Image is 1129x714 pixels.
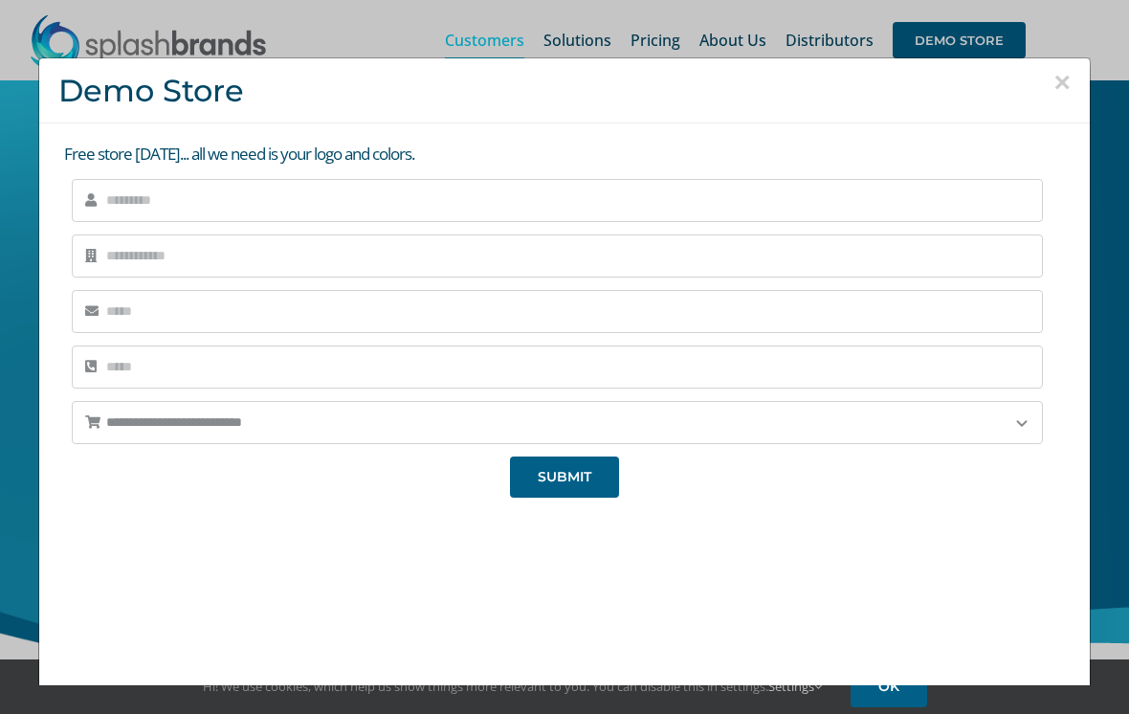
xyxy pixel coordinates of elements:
[538,469,591,485] span: SUBMIT
[1053,68,1071,97] button: Close
[58,73,1071,108] h3: Demo Store
[510,457,619,498] button: SUBMIT
[64,143,1071,167] p: Free store [DATE]... all we need is your logo and colors.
